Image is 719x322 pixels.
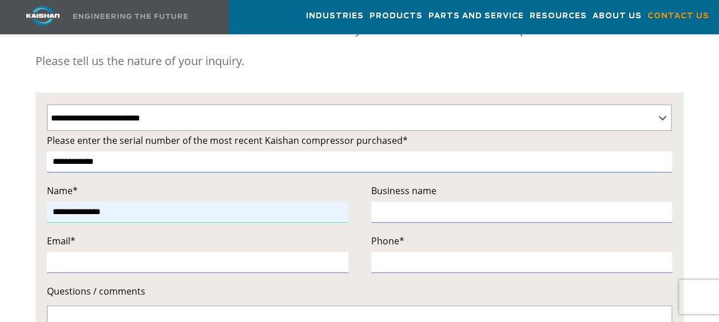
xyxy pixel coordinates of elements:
p: Please tell us the nature of your inquiry. [35,50,683,73]
img: Engineering the future [73,14,188,19]
a: About Us [593,1,642,31]
span: Industries [306,10,364,23]
span: About Us [593,10,642,23]
span: Resources [530,10,587,23]
a: Contact Us [648,1,709,31]
label: Name* [47,183,348,199]
label: Phone* [371,233,672,249]
a: Products [370,1,423,31]
label: Business name [371,183,672,199]
span: Contact Us [648,10,709,23]
span: Parts and Service [428,10,524,23]
span: Products [370,10,423,23]
label: Please enter the serial number of the most recent Kaishan compressor purchased* [47,132,672,148]
label: Email* [47,233,348,249]
a: Parts and Service [428,1,524,31]
a: Resources [530,1,587,31]
a: Industries [306,1,364,31]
